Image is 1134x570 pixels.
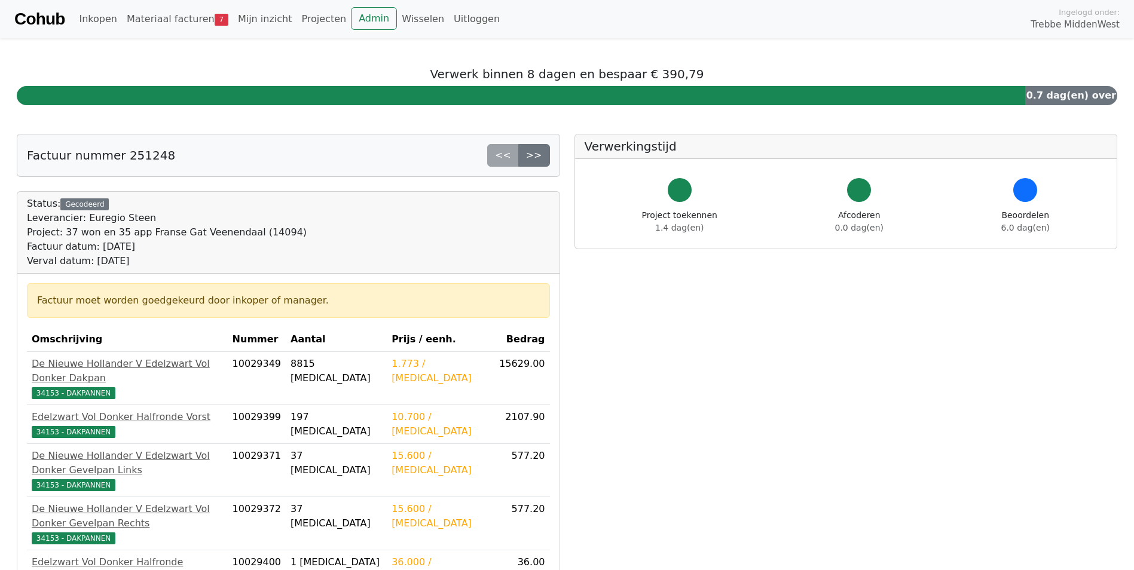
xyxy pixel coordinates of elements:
span: 34153 - DAKPANNEN [32,479,115,491]
th: Prijs / eenh. [387,327,494,352]
span: 6.0 dag(en) [1001,223,1050,232]
td: 10029372 [228,497,286,550]
a: Admin [351,7,397,30]
div: Factuur moet worden goedgekeurd door inkoper of manager. [37,293,540,308]
span: 0.0 dag(en) [835,223,884,232]
a: Inkopen [74,7,121,31]
span: Ingelogd onder: [1059,7,1120,18]
th: Bedrag [494,327,549,352]
div: Verval datum: [DATE] [27,254,307,268]
div: De Nieuwe Hollander V Edelzwart Vol Donker Gevelpan Rechts [32,502,223,531]
a: Edelzwart Vol Donker Halfronde Vorst34153 - DAKPANNEN [32,410,223,439]
div: Factuur datum: [DATE] [27,240,307,254]
div: 8815 [MEDICAL_DATA] [291,357,382,385]
div: Project: 37 won en 35 app Franse Gat Veenendaal (14094) [27,225,307,240]
td: 15629.00 [494,352,549,405]
div: Leverancier: Euregio Steen [27,211,307,225]
div: Beoordelen [1001,209,1050,234]
td: 10029399 [228,405,286,444]
div: Gecodeerd [60,198,109,210]
div: De Nieuwe Hollander V Edelzwart Vol Donker Gevelpan Links [32,449,223,477]
a: Projecten [297,7,351,31]
div: 0.7 dag(en) over [1025,86,1117,105]
a: De Nieuwe Hollander V Edelzwart Vol Donker Dakpan34153 - DAKPANNEN [32,357,223,400]
td: 577.20 [494,497,549,550]
h5: Factuur nummer 251248 [27,148,175,163]
td: 2107.90 [494,405,549,444]
a: Uitloggen [449,7,505,31]
a: >> [518,144,550,167]
span: 34153 - DAKPANNEN [32,532,115,544]
div: 1.773 / [MEDICAL_DATA] [392,357,490,385]
h5: Verwerk binnen 8 dagen en bespaar € 390,79 [17,67,1117,81]
div: De Nieuwe Hollander V Edelzwart Vol Donker Dakpan [32,357,223,385]
span: 7 [215,14,228,26]
th: Aantal [286,327,387,352]
div: Afcoderen [835,209,884,234]
td: 10029349 [228,352,286,405]
div: Project toekennen [642,209,717,234]
h5: Verwerkingstijd [585,139,1108,154]
a: De Nieuwe Hollander V Edelzwart Vol Donker Gevelpan Links34153 - DAKPANNEN [32,449,223,492]
span: Trebbe MiddenWest [1031,18,1120,32]
div: 37 [MEDICAL_DATA] [291,502,382,531]
a: Materiaal facturen7 [122,7,233,31]
th: Omschrijving [27,327,228,352]
span: 34153 - DAKPANNEN [32,426,115,438]
a: Cohub [14,5,65,33]
div: 15.600 / [MEDICAL_DATA] [392,449,490,477]
a: Mijn inzicht [233,7,297,31]
div: 10.700 / [MEDICAL_DATA] [392,410,490,439]
a: Wisselen [397,7,449,31]
td: 577.20 [494,444,549,497]
div: 1 [MEDICAL_DATA] [291,555,382,569]
span: 34153 - DAKPANNEN [32,387,115,399]
td: 10029371 [228,444,286,497]
div: Status: [27,197,307,268]
span: 1.4 dag(en) [655,223,704,232]
a: De Nieuwe Hollander V Edelzwart Vol Donker Gevelpan Rechts34153 - DAKPANNEN [32,502,223,545]
div: 37 [MEDICAL_DATA] [291,449,382,477]
div: Edelzwart Vol Donker Halfronde Vorst [32,410,223,424]
th: Nummer [228,327,286,352]
div: 15.600 / [MEDICAL_DATA] [392,502,490,531]
div: 197 [MEDICAL_DATA] [291,410,382,439]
